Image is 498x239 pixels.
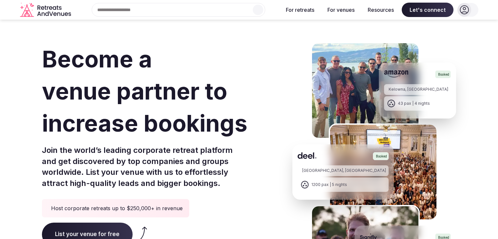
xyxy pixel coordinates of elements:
button: Resources [362,3,399,17]
button: For venues [322,3,360,17]
div: [GEOGRAPHIC_DATA], [GEOGRAPHIC_DATA] [302,168,386,174]
img: Amazon Kelowna Retreat [311,42,420,139]
div: Booked [373,152,389,160]
div: 43 pax | 4 nights [398,101,430,106]
a: Visit the homepage [20,3,72,17]
p: Join the world’s leading corporate retreat platform and get discovered by top companies and group... [42,145,281,189]
div: 1200 pax | 5 nights [311,182,347,188]
svg: Retreats and Venues company logo [20,3,72,17]
h1: Become a venue partner to increase bookings [42,43,281,139]
span: Let's connect [402,3,453,17]
img: Deel Spain Retreat [329,123,438,221]
div: Host corporate retreats up to $250,000+ in revenue [42,199,189,217]
div: Booked [435,70,451,78]
button: For retreats [281,3,320,17]
a: List your venue for free [42,231,133,237]
div: Kelowna, [GEOGRAPHIC_DATA] [389,87,448,92]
